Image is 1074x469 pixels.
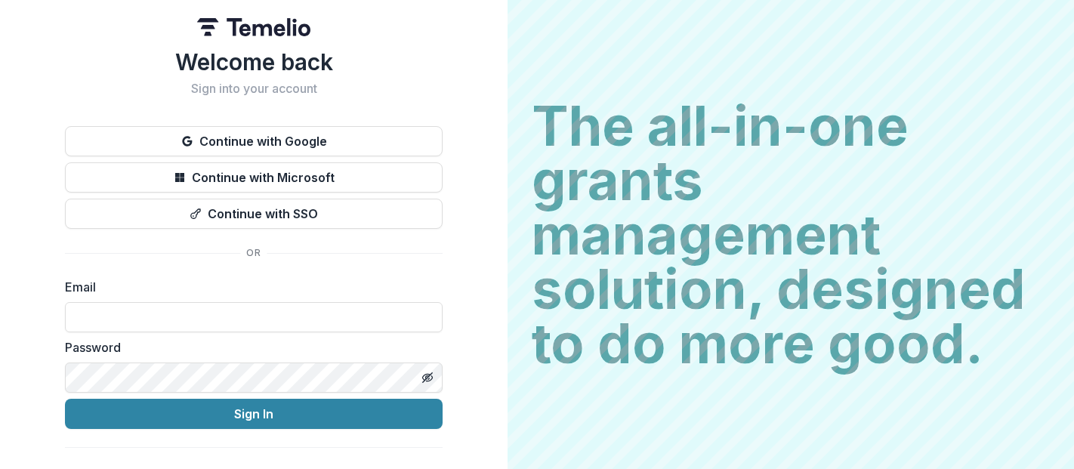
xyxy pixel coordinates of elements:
[197,18,310,36] img: Temelio
[65,199,443,229] button: Continue with SSO
[65,82,443,96] h2: Sign into your account
[65,126,443,156] button: Continue with Google
[65,399,443,429] button: Sign In
[415,366,440,390] button: Toggle password visibility
[65,338,434,356] label: Password
[65,278,434,296] label: Email
[65,48,443,76] h1: Welcome back
[65,162,443,193] button: Continue with Microsoft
